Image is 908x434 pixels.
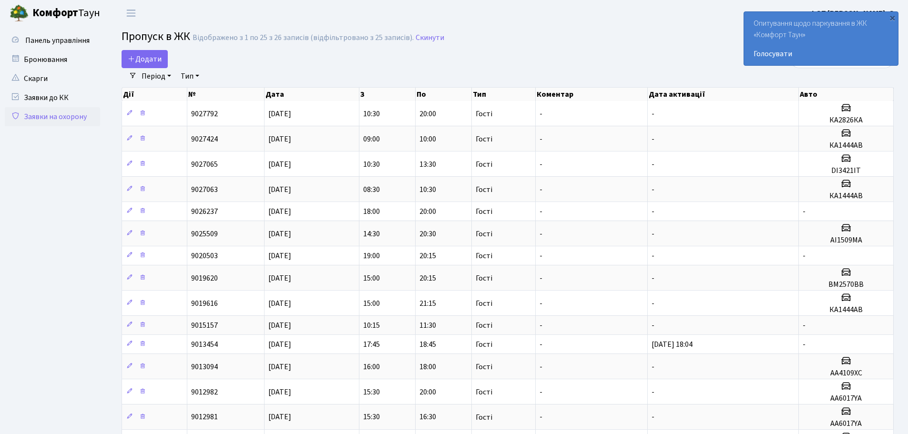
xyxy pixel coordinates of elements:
span: Гості [476,110,492,118]
span: - [652,251,654,261]
th: З [359,88,416,101]
a: ФОП [PERSON_NAME]. О. [810,8,897,19]
span: - [652,320,654,331]
th: Дата активації [648,88,799,101]
span: 15:00 [363,298,380,309]
span: Гості [476,388,492,396]
a: Скарги [5,69,100,88]
span: Гості [476,208,492,215]
span: - [803,206,806,217]
span: - [540,362,542,372]
span: - [540,387,542,397]
span: Додати [128,54,162,64]
span: 20:00 [419,387,436,397]
h5: AA4109XC [803,369,889,378]
span: - [652,362,654,372]
span: 9012981 [191,412,218,423]
span: - [652,412,654,423]
span: 10:00 [419,134,436,144]
span: Гості [476,186,492,193]
th: Коментар [536,88,648,101]
span: - [540,159,542,170]
span: - [540,298,542,309]
span: - [652,159,654,170]
button: Переключити навігацію [119,5,143,21]
b: Комфорт [32,5,78,20]
span: Гості [476,135,492,143]
span: 18:00 [363,206,380,217]
span: [DATE] 18:04 [652,339,693,350]
span: - [540,251,542,261]
span: 9012982 [191,387,218,397]
span: 9019616 [191,298,218,309]
span: 9015157 [191,320,218,331]
h5: АА6017YA [803,419,889,428]
span: 9019620 [191,273,218,283]
span: 9027063 [191,184,218,195]
h5: КА1444АВ [803,305,889,314]
span: Гості [476,274,492,282]
span: 9027065 [191,159,218,170]
span: 20:15 [419,273,436,283]
span: 9027792 [191,109,218,119]
span: - [540,412,542,423]
span: Гості [476,252,492,260]
span: 10:30 [363,159,380,170]
span: [DATE] [268,109,291,119]
a: Заявки на охорону [5,107,100,126]
span: Панель управління [25,35,90,46]
span: - [540,184,542,195]
span: 21:15 [419,298,436,309]
span: 20:15 [419,251,436,261]
span: [DATE] [268,320,291,331]
a: Скинути [416,33,444,42]
span: 10:30 [419,184,436,195]
img: logo.png [10,4,29,23]
span: 11:30 [419,320,436,331]
h5: DI3421IT [803,166,889,175]
span: - [652,387,654,397]
th: Дата [265,88,359,101]
span: Таун [32,5,100,21]
div: Опитування щодо паркування в ЖК «Комфорт Таун» [744,12,898,65]
span: 9027424 [191,134,218,144]
span: Гості [476,414,492,421]
span: 9025509 [191,229,218,239]
span: 18:00 [419,362,436,372]
span: 08:30 [363,184,380,195]
th: № [187,88,265,101]
span: [DATE] [268,412,291,423]
span: - [540,134,542,144]
th: Авто [799,88,894,101]
span: 19:00 [363,251,380,261]
span: [DATE] [268,251,291,261]
span: 15:30 [363,412,380,423]
span: - [540,339,542,350]
span: - [540,229,542,239]
span: [DATE] [268,298,291,309]
span: - [652,109,654,119]
span: - [652,184,654,195]
span: Гості [476,300,492,307]
span: 20:30 [419,229,436,239]
span: 16:00 [363,362,380,372]
span: [DATE] [268,206,291,217]
a: Бронювання [5,50,100,69]
span: 9013094 [191,362,218,372]
span: 15:30 [363,387,380,397]
span: [DATE] [268,134,291,144]
span: Пропуск в ЖК [122,28,190,45]
span: 16:30 [419,412,436,423]
span: - [652,229,654,239]
span: - [652,134,654,144]
div: × [888,13,897,22]
span: Гості [476,322,492,329]
a: Панель управління [5,31,100,50]
span: 13:30 [419,159,436,170]
h5: АІ1509МА [803,236,889,245]
span: Гості [476,161,492,168]
a: Додати [122,50,168,68]
a: Голосувати [754,48,888,60]
span: [DATE] [268,339,291,350]
h5: АА6017YA [803,394,889,403]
